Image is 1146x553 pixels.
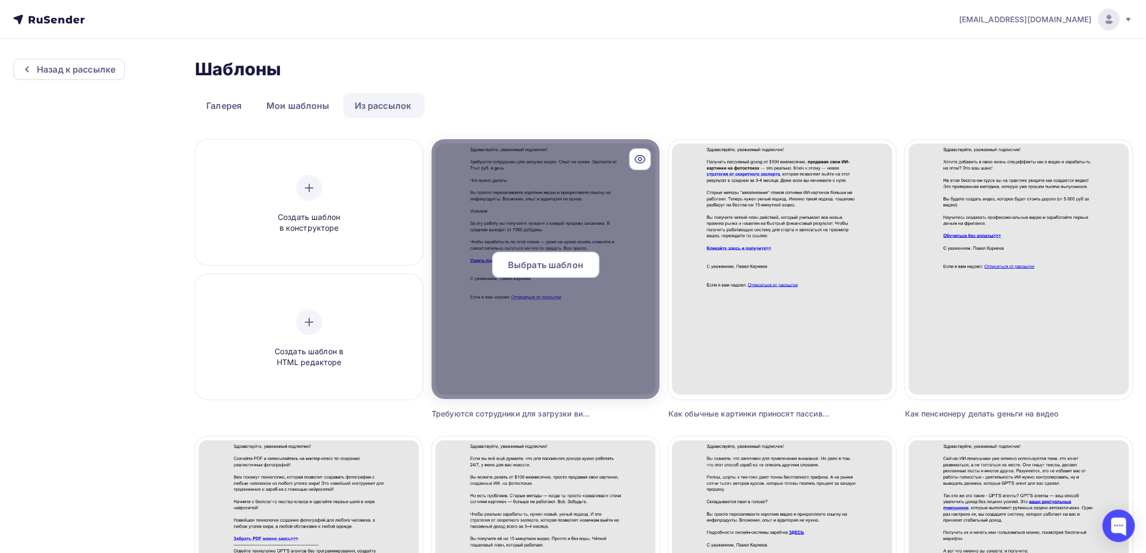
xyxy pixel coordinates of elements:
span: [EMAIL_ADDRESS][DOMAIN_NAME] [959,14,1092,25]
a: Из рассылок [343,93,423,118]
h2: Шаблоны [195,58,281,80]
div: Как пенсионеру делать gеньги на видео [905,408,1067,419]
div: Требуются сотрудники для загрузки видео. Опыт не нужен [432,408,594,419]
div: Назад к рассылке [37,63,115,76]
a: Мои шаблоны [255,93,341,118]
span: Создать шаблон в конструкторе [258,212,361,234]
span: Создать шаблон в HTML редакторе [258,346,361,368]
span: Выбрать шаблон [508,258,583,271]
a: Галерея [195,93,253,118]
a: [EMAIL_ADDRESS][DOMAIN_NAME] [959,9,1133,30]
div: Как обычные картинки приносят пассивный gохоg [668,408,831,419]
